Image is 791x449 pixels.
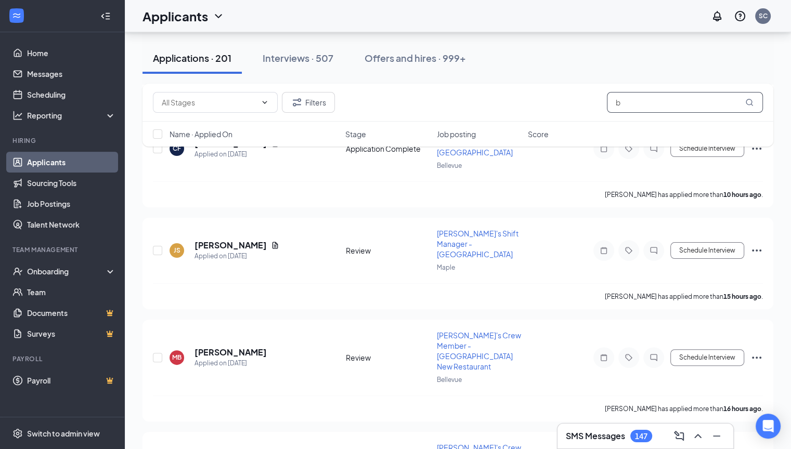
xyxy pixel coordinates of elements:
[670,242,744,259] button: Schedule Interview
[27,152,116,173] a: Applicants
[27,193,116,214] a: Job Postings
[437,376,462,384] span: Bellevue
[756,414,781,439] div: Open Intercom Messenger
[172,353,181,362] div: MB
[162,97,256,108] input: All Stages
[623,246,635,255] svg: Tag
[365,51,466,64] div: Offers and hires · 999+
[670,349,744,366] button: Schedule Interview
[759,11,768,20] div: SC
[647,353,660,362] svg: ChatInactive
[170,129,232,139] span: Name · Applied On
[647,246,660,255] svg: ChatInactive
[605,292,763,301] p: [PERSON_NAME] has applied more than .
[12,266,23,276] svg: UserCheck
[27,84,116,105] a: Scheduling
[723,405,761,413] b: 16 hours ago
[437,263,455,271] span: Maple
[598,246,610,255] svg: Note
[437,162,462,169] span: Bellevue
[692,430,704,442] svg: ChevronUp
[673,430,685,442] svg: ComposeMessage
[12,245,114,254] div: Team Management
[346,352,431,363] div: Review
[345,129,366,139] span: Stage
[194,240,267,251] h5: [PERSON_NAME]
[174,246,180,255] div: JS
[282,92,335,113] button: Filter Filters
[194,347,267,358] h5: [PERSON_NAME]
[194,358,267,368] div: Applied on [DATE]
[271,241,279,249] svg: Document
[12,354,114,363] div: Payroll
[605,404,763,413] p: [PERSON_NAME] has applied more than .
[153,51,231,64] div: Applications · 201
[437,331,521,371] span: [PERSON_NAME]'s Crew Member - [GEOGRAPHIC_DATA] New Restaurant
[12,136,114,145] div: Hiring
[261,98,269,107] svg: ChevronDown
[723,293,761,300] b: 15 hours ago
[12,428,23,439] svg: Settings
[635,432,647,441] div: 147
[12,110,23,121] svg: Analysis
[27,43,116,63] a: Home
[437,229,518,259] span: [PERSON_NAME]'s Shift Manager - [GEOGRAPHIC_DATA]
[346,245,431,256] div: Review
[566,430,625,442] h3: SMS Messages
[291,96,303,109] svg: Filter
[27,428,100,439] div: Switch to admin view
[745,98,754,107] svg: MagnifyingGlass
[27,63,116,84] a: Messages
[11,10,22,21] svg: WorkstreamLogo
[711,10,723,22] svg: Notifications
[437,129,476,139] span: Job posting
[27,214,116,235] a: Talent Network
[142,7,208,25] h1: Applicants
[671,428,688,444] button: ComposeMessage
[27,282,116,302] a: Team
[598,353,610,362] svg: Note
[27,266,107,276] div: Onboarding
[194,251,279,261] div: Applied on [DATE]
[27,302,116,323] a: DocumentsCrown
[750,244,763,257] svg: Ellipses
[27,323,116,344] a: SurveysCrown
[263,51,333,64] div: Interviews · 507
[690,428,706,444] button: ChevronUp
[723,191,761,199] b: 10 hours ago
[27,110,116,121] div: Reporting
[528,129,549,139] span: Score
[750,351,763,364] svg: Ellipses
[100,11,111,21] svg: Collapse
[27,173,116,193] a: Sourcing Tools
[212,10,225,22] svg: ChevronDown
[607,92,763,113] input: Search in applications
[27,370,116,391] a: PayrollCrown
[710,430,723,442] svg: Minimize
[605,190,763,199] p: [PERSON_NAME] has applied more than .
[734,10,746,22] svg: QuestionInfo
[708,428,725,444] button: Minimize
[623,353,635,362] svg: Tag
